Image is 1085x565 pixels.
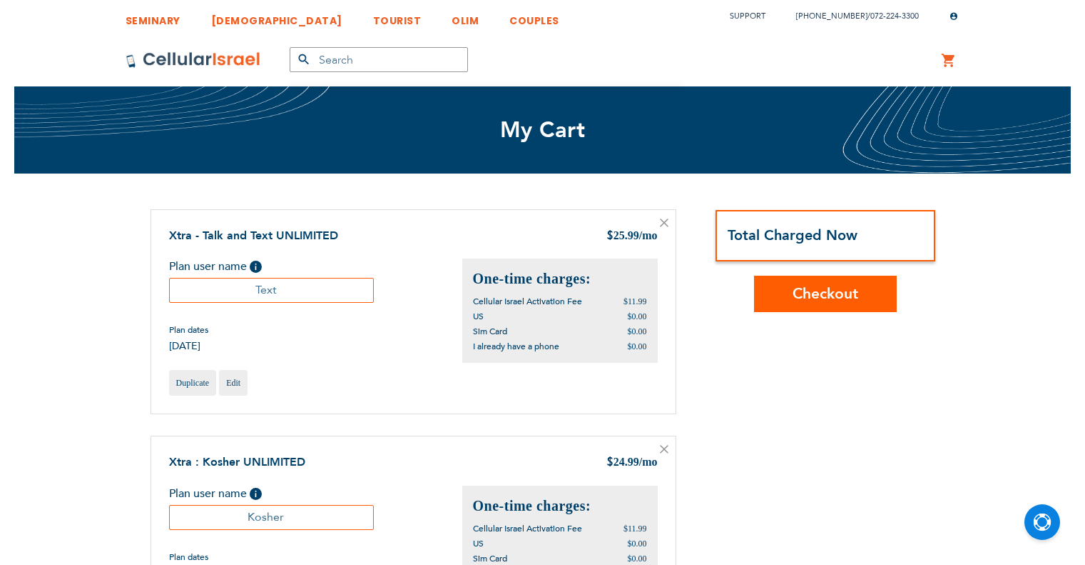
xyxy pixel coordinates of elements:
[169,324,208,336] span: Plan dates
[169,454,305,470] a: Xtra : Kosher UNLIMITED
[728,226,857,245] strong: Total Charged Now
[473,341,559,352] span: I already have a phone
[126,51,261,69] img: Cellular Israel Logo
[606,454,658,471] div: 24.99
[623,524,647,534] span: $11.99
[473,296,582,307] span: Cellular Israel Activation Fee
[628,341,647,351] span: $0.00
[793,284,858,304] span: Checkout
[169,486,247,501] span: Plan user name
[126,4,180,30] a: SEMINARY
[606,229,613,245] span: $
[730,11,765,21] a: Support
[452,4,479,30] a: OLIM
[623,296,647,306] span: $11.99
[473,269,647,289] h2: One-time charges:
[500,115,586,145] span: My Cart
[169,228,338,244] a: Xtra - Talk and Text UNLIMITED
[782,6,919,26] li: /
[796,11,867,21] a: [PHONE_NUMBER]
[628,326,647,336] span: $0.00
[754,276,897,312] button: Checkout
[169,370,217,396] a: Duplicate
[250,488,262,500] span: Help
[639,456,658,468] span: /mo
[473,523,582,534] span: Cellular Israel Activation Fee
[870,11,919,21] a: 072-224-3300
[473,326,507,337] span: Sim Card
[628,311,647,321] span: $0.00
[169,339,208,353] span: [DATE]
[250,261,262,273] span: Help
[473,311,484,322] span: US
[176,378,210,388] span: Duplicate
[473,553,507,564] span: Sim Card
[628,539,647,549] span: $0.00
[211,4,342,30] a: [DEMOGRAPHIC_DATA]
[509,4,559,30] a: COUPLES
[628,554,647,564] span: $0.00
[290,47,468,72] input: Search
[473,496,647,516] h2: One-time charges:
[219,370,248,396] a: Edit
[606,455,613,471] span: $
[639,229,658,241] span: /mo
[473,538,484,549] span: US
[606,228,658,245] div: 25.99
[226,378,240,388] span: Edit
[169,551,208,563] span: Plan dates
[373,4,422,30] a: TOURIST
[169,259,247,274] span: Plan user name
